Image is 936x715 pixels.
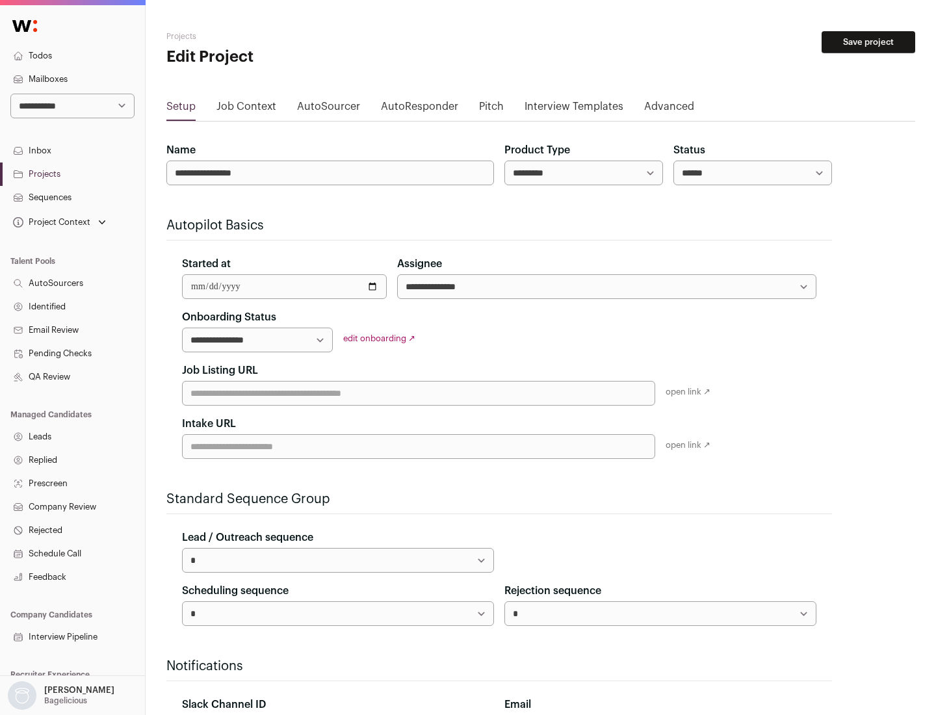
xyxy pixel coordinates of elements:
[182,309,276,325] label: Onboarding Status
[504,142,570,158] label: Product Type
[182,583,289,599] label: Scheduling sequence
[343,334,415,343] a: edit onboarding ↗
[166,99,196,120] a: Setup
[10,217,90,227] div: Project Context
[182,416,236,432] label: Intake URL
[397,256,442,272] label: Assignee
[822,31,915,53] button: Save project
[44,685,114,695] p: [PERSON_NAME]
[182,256,231,272] label: Started at
[644,99,694,120] a: Advanced
[166,31,416,42] h2: Projects
[381,99,458,120] a: AutoResponder
[479,99,504,120] a: Pitch
[44,695,87,706] p: Bagelicious
[166,142,196,158] label: Name
[525,99,623,120] a: Interview Templates
[166,657,832,675] h2: Notifications
[166,490,832,508] h2: Standard Sequence Group
[182,363,258,378] label: Job Listing URL
[5,681,117,710] button: Open dropdown
[504,697,816,712] div: Email
[504,583,601,599] label: Rejection sequence
[182,530,313,545] label: Lead / Outreach sequence
[297,99,360,120] a: AutoSourcer
[8,681,36,710] img: nopic.png
[166,47,416,68] h1: Edit Project
[182,697,266,712] label: Slack Channel ID
[10,213,109,231] button: Open dropdown
[673,142,705,158] label: Status
[5,13,44,39] img: Wellfound
[216,99,276,120] a: Job Context
[166,216,832,235] h2: Autopilot Basics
